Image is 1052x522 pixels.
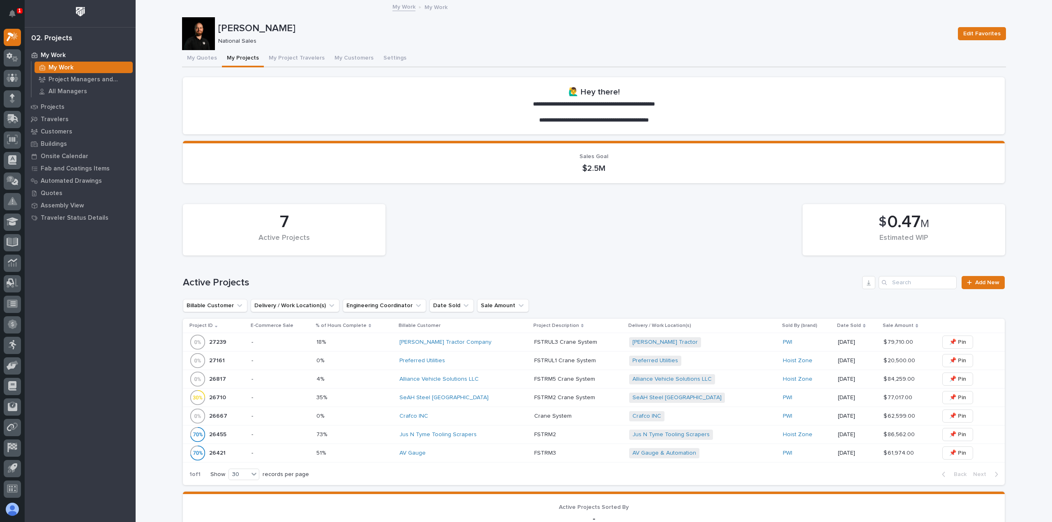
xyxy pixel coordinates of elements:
[251,321,293,330] p: E-Commerce Sale
[316,430,329,438] p: 73%
[632,376,712,383] a: Alliance Vehicle Solutions LLC
[183,425,1005,444] tr: 2645526455 -73%73% Jus N Tyme Tooling Scrapers FSTRM2FSTRM2 Jus N Tyme Tooling Scrapers Hoist Zon...
[316,448,328,457] p: 51%
[197,234,371,251] div: Active Projects
[783,357,812,364] a: Hoist Zone
[949,471,967,478] span: Back
[4,501,21,518] button: users-avatar
[975,280,999,285] span: Add New
[41,140,67,148] p: Buildings
[399,394,489,401] a: SeAH Steel [GEOGRAPHIC_DATA]
[251,339,310,346] p: -
[935,471,970,478] button: Back
[264,50,330,67] button: My Project Travelers
[568,87,620,97] h2: 🙋‍♂️ Hey there!
[251,357,310,364] p: -
[399,413,428,420] a: Crafco INC
[251,413,310,420] p: -
[251,394,310,401] p: -
[884,430,916,438] p: $ 86,562.00
[838,357,877,364] p: [DATE]
[883,321,914,330] p: Sale Amount
[949,393,966,402] span: 📌 Pin
[183,465,207,485] p: 1 of 1
[628,321,691,330] p: Delivery / Work Location(s)
[218,38,948,45] p: National Sales
[25,175,136,187] a: Automated Drawings
[316,321,367,330] p: % of Hours Complete
[920,218,929,229] span: M
[958,27,1006,40] button: Edit Favorites
[399,339,491,346] a: [PERSON_NAME] Tractor Company
[210,471,225,478] p: Show
[41,52,66,59] p: My Work
[949,356,966,366] span: 📌 Pin
[533,321,579,330] p: Project Description
[32,74,136,85] a: Project Managers and Engineers
[316,411,326,420] p: 0%
[392,2,415,11] a: My Work
[838,376,877,383] p: [DATE]
[263,471,309,478] p: records per page
[632,357,678,364] a: Preferred Utilities
[25,212,136,224] a: Traveler Status Details
[942,354,973,367] button: 📌 Pin
[783,394,792,401] a: PWI
[783,376,812,383] a: Hoist Zone
[949,374,966,384] span: 📌 Pin
[25,49,136,61] a: My Work
[209,411,229,420] p: 26667
[534,356,598,364] p: FSTRUL1 Crane System
[884,448,916,457] p: $ 61,974.00
[884,337,915,346] p: $ 79,710.00
[399,450,426,457] a: AV Gauge
[884,374,916,383] p: $ 84,259.00
[399,431,477,438] a: Jus N Tyme Tooling Scrapers
[783,431,812,438] a: Hoist Zone
[579,154,608,159] span: Sales Goal
[783,413,792,420] a: PWI
[209,374,228,383] p: 26817
[251,450,310,457] p: -
[197,212,371,232] div: 7
[534,448,558,457] p: FSTRM3
[183,277,859,289] h1: Active Projects
[838,394,877,401] p: [DATE]
[838,339,877,346] p: [DATE]
[209,448,227,457] p: 26421
[942,428,973,441] button: 📌 Pin
[973,471,991,478] span: Next
[884,411,917,420] p: $ 62,599.00
[429,299,474,312] button: Date Sold
[632,450,696,457] a: AV Gauge & Automation
[183,407,1005,425] tr: 2666726667 -0%0% Crafco INC Crane SystemCrane System Crafco INC PWI [DATE]$ 62,599.00$ 62,599.00 ...
[25,101,136,113] a: Projects
[183,299,247,312] button: Billable Customer
[942,373,973,386] button: 📌 Pin
[399,357,445,364] a: Preferred Utilities
[884,356,917,364] p: $ 20,500.00
[316,393,329,401] p: 35%
[316,374,326,383] p: 4%
[330,50,378,67] button: My Customers
[343,299,426,312] button: Engineering Coordinator
[316,337,328,346] p: 18%
[229,470,249,479] div: 30
[25,138,136,150] a: Buildings
[209,430,228,438] p: 26455
[942,409,973,423] button: 📌 Pin
[183,333,1005,352] tr: 2723927239 -18%18% [PERSON_NAME] Tractor Company FSTRUL3 Crane SystemFSTRUL3 Crane System [PERSON...
[48,88,87,95] p: All Managers
[879,276,957,289] div: Search
[41,103,65,111] p: Projects
[942,336,973,349] button: 📌 Pin
[183,444,1005,462] tr: 2642126421 -51%51% AV Gauge FSTRM3FSTRM3 AV Gauge & Automation PWI [DATE]$ 61,974.00$ 61,974.00 📌...
[879,214,886,230] span: $
[838,413,877,420] p: [DATE]
[783,450,792,457] a: PWI
[949,411,966,421] span: 📌 Pin
[4,5,21,22] button: Notifications
[399,321,441,330] p: Billable Customer
[25,199,136,212] a: Assembly View
[41,116,69,123] p: Travelers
